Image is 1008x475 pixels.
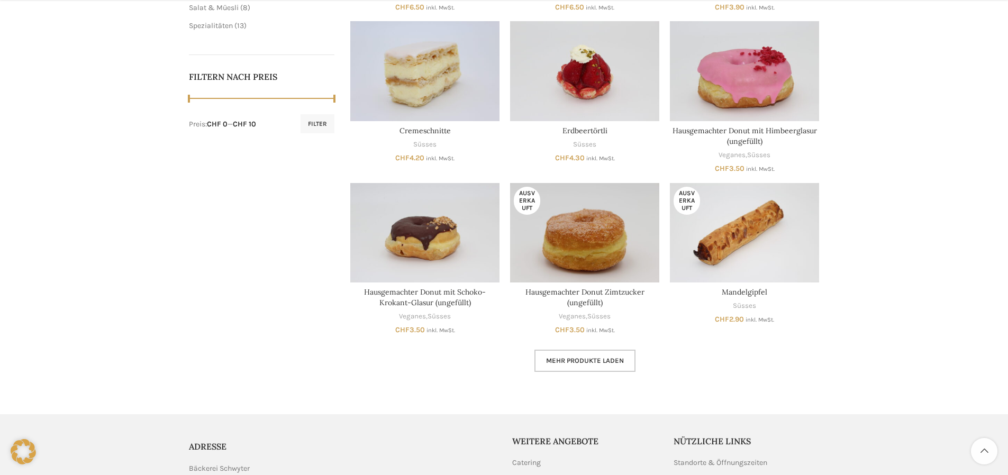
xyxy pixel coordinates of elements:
small: inkl. MwSt. [586,4,614,11]
span: CHF [555,325,569,334]
a: Veganes [719,150,746,160]
span: CHF [395,153,410,162]
span: CHF [555,153,569,162]
a: Hausgemachter Donut mit Himbeerglasur (ungefüllt) [673,126,817,146]
a: Süsses [733,301,756,311]
a: Süsses [573,140,596,150]
span: 13 [237,21,244,30]
span: CHF 10 [233,120,256,129]
a: Veganes [559,312,586,322]
a: Süsses [747,150,770,160]
div: , [670,150,819,160]
a: Mandelgipfel [670,183,819,282]
div: Preis: — [189,119,256,130]
span: CHF [395,325,410,334]
span: Bäckerei Schwyter [189,463,250,474]
small: inkl. MwSt. [586,327,615,334]
a: Erdbeertörtli [510,21,659,121]
bdi: 4.30 [555,153,585,162]
a: Hausgemachter Donut mit Schoko-Krokant-Glasur (ungefüllt) [350,183,500,282]
button: Filter [301,114,334,133]
a: Hausgemachter Donut Zimtzucker (ungefüllt) [510,183,659,282]
div: , [510,312,659,322]
bdi: 3.50 [555,325,585,334]
small: inkl. MwSt. [746,316,774,323]
span: Ausverkauft [674,187,700,215]
bdi: 6.50 [395,3,424,12]
a: Spezialitäten [189,21,233,30]
small: inkl. MwSt. [746,166,775,172]
h5: Weitere Angebote [512,435,658,447]
a: Hausgemachter Donut mit Schoko-Krokant-Glasur (ungefüllt) [364,287,486,307]
div: , [350,312,500,322]
span: ADRESSE [189,441,226,452]
span: 8 [243,3,248,12]
a: Scroll to top button [971,438,997,464]
span: Ausverkauft [514,187,540,215]
a: Hausgemachter Donut Zimtzucker (ungefüllt) [525,287,644,307]
bdi: 3.50 [395,325,425,334]
span: Mehr Produkte laden [546,357,624,365]
span: CHF [395,3,410,12]
span: CHF [555,3,569,12]
h5: Filtern nach Preis [189,71,335,83]
a: Erdbeertörtli [562,126,607,135]
small: inkl. MwSt. [746,4,775,11]
a: Veganes [399,312,426,322]
small: inkl. MwSt. [426,4,455,11]
a: Süsses [587,312,611,322]
bdi: 3.90 [715,3,744,12]
h5: Nützliche Links [674,435,820,447]
a: Süsses [413,140,437,150]
small: inkl. MwSt. [586,155,615,162]
small: inkl. MwSt. [426,327,455,334]
a: Standorte & Öffnungszeiten [674,458,768,468]
a: Hausgemachter Donut mit Himbeerglasur (ungefüllt) [670,21,819,121]
bdi: 4.20 [395,153,424,162]
span: CHF 0 [207,120,228,129]
a: Mandelgipfel [722,287,767,297]
span: CHF [715,164,729,173]
bdi: 3.50 [715,164,744,173]
a: Cremeschnitte [399,126,451,135]
a: Catering [512,458,542,468]
span: CHF [715,3,729,12]
a: Salat & Müesli [189,3,239,12]
span: CHF [715,315,729,324]
bdi: 6.50 [555,3,584,12]
small: inkl. MwSt. [426,155,455,162]
a: Cremeschnitte [350,21,500,121]
bdi: 2.90 [715,315,744,324]
a: Süsses [428,312,451,322]
a: Mehr Produkte laden [534,350,635,372]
